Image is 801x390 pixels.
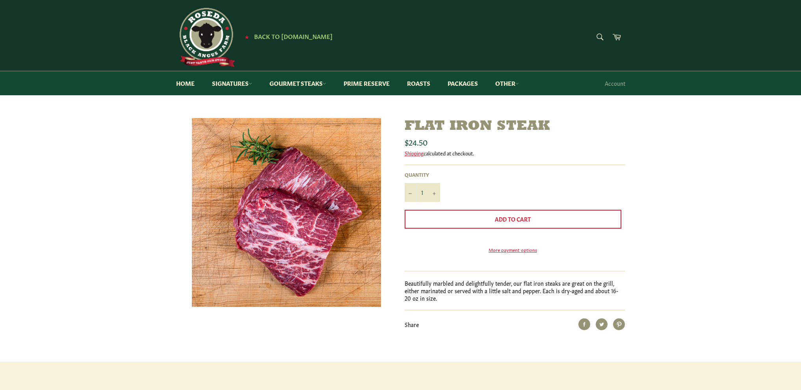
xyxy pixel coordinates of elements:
span: Share [405,320,419,328]
a: Shipping [405,149,424,157]
span: ★ [245,33,249,40]
a: Home [168,71,203,95]
span: Back to [DOMAIN_NAME] [254,32,333,40]
a: ★ Back to [DOMAIN_NAME] [241,33,333,40]
button: Add to Cart [405,210,621,229]
p: Beautifully marbled and delightfully tender, our flat iron steaks are great on the grill, either ... [405,279,625,302]
button: Reduce item quantity by one [405,183,416,202]
a: Account [601,72,629,95]
a: Roasts [399,71,438,95]
span: $24.50 [405,136,427,147]
div: calculated at checkout. [405,150,625,157]
a: Gourmet Steaks [262,71,334,95]
img: Flat Iron Steak [192,118,381,307]
h1: Flat Iron Steak [405,118,625,135]
a: Other [487,71,527,95]
a: Packages [440,71,486,95]
img: Roseda Beef [176,8,235,67]
a: More payment options [405,246,621,253]
label: Quantity [405,171,440,178]
button: Increase item quantity by one [428,183,440,202]
span: Add to Cart [495,215,531,223]
a: Prime Reserve [336,71,398,95]
a: Signatures [204,71,260,95]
